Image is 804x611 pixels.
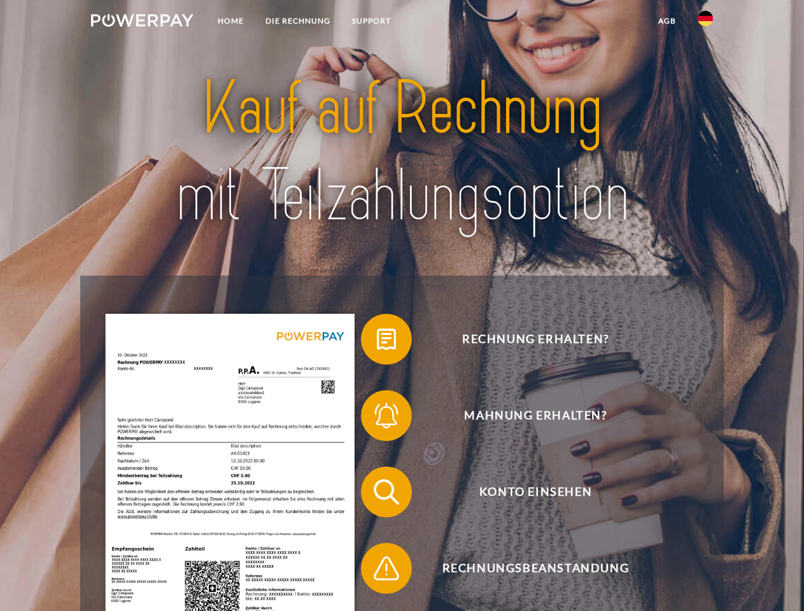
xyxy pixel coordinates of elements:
img: logo-powerpay-white.svg [91,14,194,27]
img: qb_search.svg [370,476,402,508]
button: Mahnung erhalten? [361,390,692,441]
img: qb_bill.svg [370,323,402,355]
button: Rechnungsbeanstandung [361,543,692,594]
img: qb_bell.svg [370,400,402,432]
span: Rechnung erhalten? [379,314,691,365]
img: qb_warning.svg [370,552,402,584]
button: Konto einsehen [361,467,692,517]
span: Konto einsehen [379,467,691,517]
img: title-powerpay_de.svg [122,61,682,244]
a: DIE RECHNUNG [255,10,341,32]
img: de [698,11,713,26]
span: Mahnung erhalten? [379,390,691,441]
span: Rechnungsbeanstandung [379,543,691,594]
a: SUPPORT [341,10,402,32]
a: Home [207,10,255,32]
button: Rechnung erhalten? [361,314,692,365]
a: agb [647,10,687,32]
